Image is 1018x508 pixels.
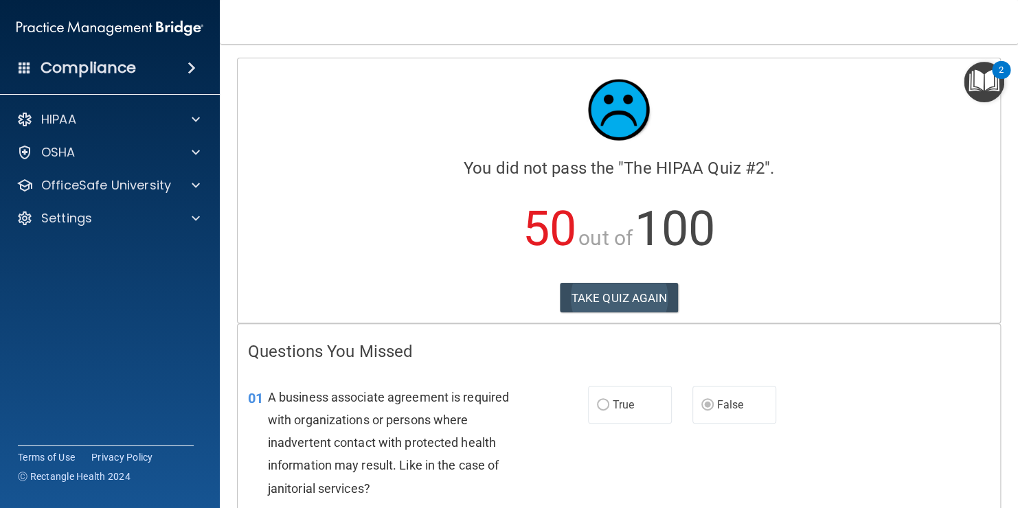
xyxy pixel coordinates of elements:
a: Privacy Policy [91,450,153,464]
h4: Questions You Missed [248,343,990,360]
img: sad_face.ecc698e2.jpg [578,69,660,151]
span: 100 [635,200,715,257]
p: HIPAA [41,111,76,128]
a: OfficeSafe University [16,177,200,194]
h4: Compliance [41,58,136,78]
span: out of [578,226,633,250]
iframe: Drift Widget Chat Controller [949,413,1002,465]
a: Terms of Use [18,450,75,464]
button: TAKE QUIZ AGAIN [560,283,679,313]
div: 2 [999,70,1004,88]
span: A business associate agreement is required with organizations or persons where inadvertent contac... [268,390,509,496]
a: HIPAA [16,111,200,128]
p: OSHA [41,144,76,161]
span: False [717,398,744,411]
p: Settings [41,210,92,227]
a: Settings [16,210,200,227]
span: 01 [248,390,263,406]
button: Open Resource Center, 2 new notifications [964,62,1004,102]
input: True [597,400,609,411]
a: OSHA [16,144,200,161]
span: True [613,398,634,411]
span: The HIPAA Quiz #2 [624,159,765,178]
input: False [701,400,714,411]
span: Ⓒ Rectangle Health 2024 [18,470,131,483]
span: 50 [523,200,576,257]
img: PMB logo [16,14,203,42]
p: OfficeSafe University [41,177,171,194]
h4: You did not pass the " ". [248,159,990,177]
